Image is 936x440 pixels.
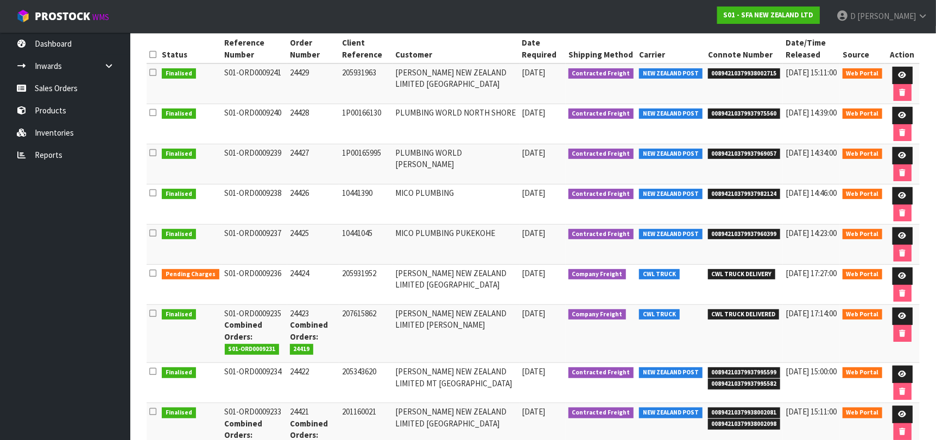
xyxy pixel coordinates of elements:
[162,229,196,240] span: Finalised
[222,184,287,225] td: S01-ORD0009238
[287,144,340,184] td: 24427
[287,34,340,63] th: Order Number
[568,269,627,280] span: Company Freight
[786,228,837,238] span: [DATE] 14:23:00
[568,68,634,79] span: Contracted Freight
[222,265,287,305] td: S01-ORD0009236
[339,305,393,363] td: 207615862
[708,189,781,200] span: 00894210379937982124
[290,418,328,440] strong: Combined Orders:
[290,344,314,355] span: 24419
[287,265,340,305] td: 24424
[225,320,263,341] strong: Combined Orders:
[708,309,780,320] span: CWL TRUCK DELIVERED
[522,188,546,198] span: [DATE]
[843,269,883,280] span: Web Portal
[287,305,340,363] td: 24423
[786,67,837,78] span: [DATE] 15:11:00
[222,225,287,265] td: S01-ORD0009237
[520,34,566,63] th: Date Required
[708,419,781,430] span: 00894210379938002098
[393,305,519,363] td: [PERSON_NAME] NEW ZEALAND LIMITED [PERSON_NAME]
[843,149,883,160] span: Web Portal
[522,148,546,158] span: [DATE]
[162,309,196,320] span: Finalised
[786,406,837,417] span: [DATE] 15:11:00
[568,149,634,160] span: Contracted Freight
[566,34,637,63] th: Shipping Method
[568,309,627,320] span: Company Freight
[222,34,287,63] th: Reference Number
[393,184,519,225] td: MICO PLUMBING
[708,149,781,160] span: 00894210379937969057
[783,34,840,63] th: Date/Time Released
[393,63,519,104] td: [PERSON_NAME] NEW ZEALAND LIMITED [GEOGRAPHIC_DATA]
[522,366,546,377] span: [DATE]
[786,107,837,118] span: [DATE] 14:39:00
[287,104,340,144] td: 24428
[393,144,519,184] td: PLUMBING WORLD [PERSON_NAME]
[92,12,109,22] small: WMS
[290,320,328,341] strong: Combined Orders:
[639,229,703,240] span: NEW ZEALAND POST
[708,229,781,240] span: 00894210379937960399
[843,309,883,320] span: Web Portal
[162,68,196,79] span: Finalised
[636,34,705,63] th: Carrier
[287,63,340,104] td: 24429
[708,367,781,378] span: 00894210379937995599
[850,11,856,21] span: D
[162,189,196,200] span: Finalised
[393,363,519,403] td: [PERSON_NAME] NEW ZEALAND LIMITED MT [GEOGRAPHIC_DATA]
[639,309,680,320] span: CWL TRUCK
[287,225,340,265] td: 24425
[287,184,340,225] td: 24426
[568,229,634,240] span: Contracted Freight
[162,407,196,418] span: Finalised
[222,63,287,104] td: S01-ORD0009241
[522,67,546,78] span: [DATE]
[708,68,781,79] span: 00894210379938002715
[708,269,776,280] span: CWL TRUCK DELIVERY
[159,34,222,63] th: Status
[708,109,781,119] span: 00894210379937975560
[843,109,883,119] span: Web Portal
[639,68,703,79] span: NEW ZEALAND POST
[339,63,393,104] td: 205931963
[522,268,546,278] span: [DATE]
[339,225,393,265] td: 10441045
[393,104,519,144] td: PLUMBING WORLD NORTH SHORE
[639,269,680,280] span: CWL TRUCK
[786,268,837,278] span: [DATE] 17:27:00
[568,109,634,119] span: Contracted Freight
[339,265,393,305] td: 205931952
[222,144,287,184] td: S01-ORD0009239
[162,367,196,378] span: Finalised
[843,407,883,418] span: Web Portal
[162,149,196,160] span: Finalised
[339,34,393,63] th: Client Reference
[840,34,886,63] th: Source
[225,418,263,440] strong: Combined Orders:
[568,367,634,378] span: Contracted Freight
[393,265,519,305] td: [PERSON_NAME] NEW ZEALAND LIMITED [GEOGRAPHIC_DATA]
[222,104,287,144] td: S01-ORD0009240
[222,363,287,403] td: S01-ORD0009234
[723,10,814,20] strong: S01 - SFA NEW ZEALAND LTD
[843,229,883,240] span: Web Portal
[885,34,920,63] th: Action
[843,189,883,200] span: Web Portal
[522,406,546,417] span: [DATE]
[639,189,703,200] span: NEW ZEALAND POST
[639,109,703,119] span: NEW ZEALAND POST
[339,184,393,225] td: 10441390
[708,407,781,418] span: 00894210379938002081
[339,363,393,403] td: 205343620
[35,9,90,23] span: ProStock
[786,308,837,318] span: [DATE] 17:14:00
[639,149,703,160] span: NEW ZEALAND POST
[222,305,287,363] td: S01-ORD0009235
[287,363,340,403] td: 24422
[522,228,546,238] span: [DATE]
[786,148,837,158] span: [DATE] 14:34:00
